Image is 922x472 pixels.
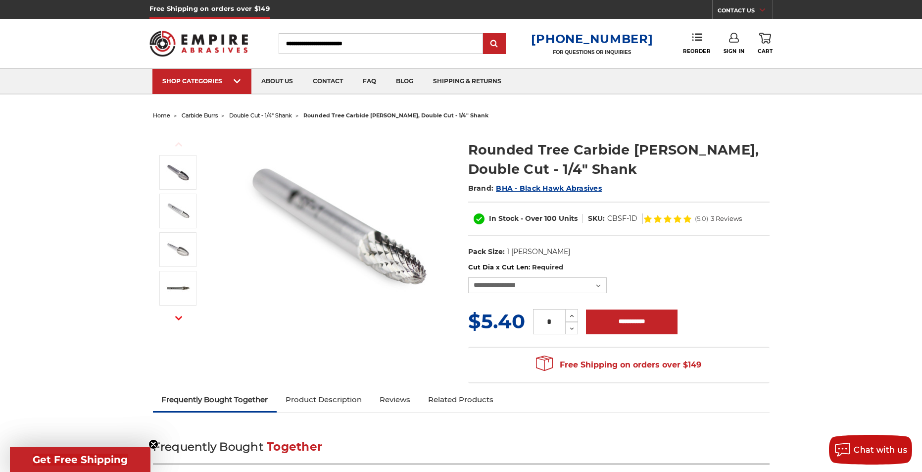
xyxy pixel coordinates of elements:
[683,48,710,54] span: Reorder
[724,48,745,54] span: Sign In
[532,263,563,271] small: Required
[468,262,770,272] label: Cut Dia x Cut Len:
[238,130,436,328] img: rounded tree shape carbide bur 1/4" shank
[536,355,701,375] span: Free Shipping on orders over $149
[166,199,191,223] img: SF-1D rounded tree shape carbide burr with 1/4 inch shank
[277,389,371,411] a: Product Description
[544,214,557,223] span: 100
[166,276,191,301] img: SF-3 rounded tree shape carbide burr 1/4" shank
[758,48,773,54] span: Cart
[10,447,150,472] div: Get Free ShippingClose teaser
[758,33,773,54] a: Cart
[559,214,578,223] span: Units
[167,134,191,155] button: Previous
[507,247,570,257] dd: 1 [PERSON_NAME]
[423,69,511,94] a: shipping & returns
[267,440,322,454] span: Together
[829,435,912,465] button: Chat with us
[683,33,710,54] a: Reorder
[149,24,248,63] img: Empire Abrasives
[468,247,505,257] dt: Pack Size:
[531,32,653,46] a: [PHONE_NUMBER]
[695,215,708,222] span: (5.0)
[496,184,602,193] a: BHA - Black Hawk Abrasives
[386,69,423,94] a: blog
[303,69,353,94] a: contact
[33,454,128,466] span: Get Free Shipping
[854,445,907,455] span: Chat with us
[153,389,277,411] a: Frequently Bought Together
[711,215,742,222] span: 3 Reviews
[419,389,502,411] a: Related Products
[531,49,653,55] p: FOR QUESTIONS OR INQUIRIES
[148,439,158,449] button: Close teaser
[489,214,519,223] span: In Stock
[162,77,242,85] div: SHOP CATEGORIES
[607,213,637,224] dd: CBSF-1D
[153,440,263,454] span: Frequently Bought
[371,389,419,411] a: Reviews
[521,214,542,223] span: - Over
[588,213,605,224] dt: SKU:
[468,309,525,333] span: $5.40
[182,112,218,119] a: carbide burrs
[718,5,773,19] a: CONTACT US
[468,184,494,193] span: Brand:
[485,34,504,54] input: Submit
[229,112,292,119] a: double cut - 1/4" shank
[251,69,303,94] a: about us
[166,160,191,185] img: rounded tree shape carbide bur 1/4" shank
[153,112,170,119] a: home
[303,112,488,119] span: rounded tree carbide [PERSON_NAME], double cut - 1/4" shank
[166,237,191,262] img: SF-5D rounded tree shape carbide burr with 1/4 inch shank
[353,69,386,94] a: faq
[167,308,191,329] button: Next
[468,140,770,179] h1: Rounded Tree Carbide [PERSON_NAME], Double Cut - 1/4" Shank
